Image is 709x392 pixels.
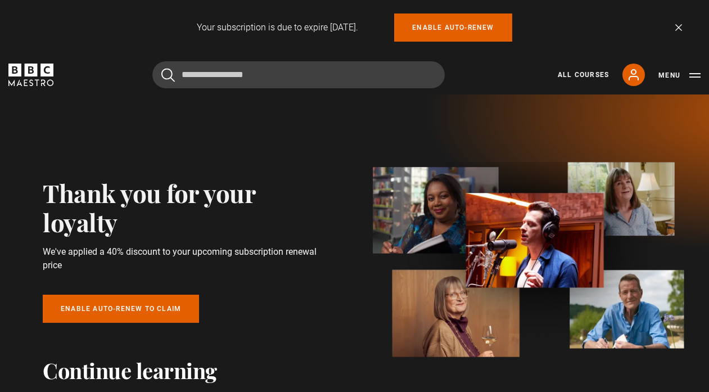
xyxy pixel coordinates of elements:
a: All Courses [558,70,609,80]
a: Enable auto-renew [394,13,512,42]
button: Submit the search query [161,68,175,82]
p: We've applied a 40% discount to your upcoming subscription renewal price [43,245,332,272]
button: Toggle navigation [658,70,701,81]
a: Enable auto-renew to claim [43,295,199,323]
p: Your subscription is due to expire [DATE]. [197,21,358,34]
h2: Continue learning [43,358,666,384]
input: Search [152,61,445,88]
svg: BBC Maestro [8,64,53,86]
img: banner_image-1d4a58306c65641337db.webp [373,162,685,358]
h2: Thank you for your loyalty [43,178,332,236]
